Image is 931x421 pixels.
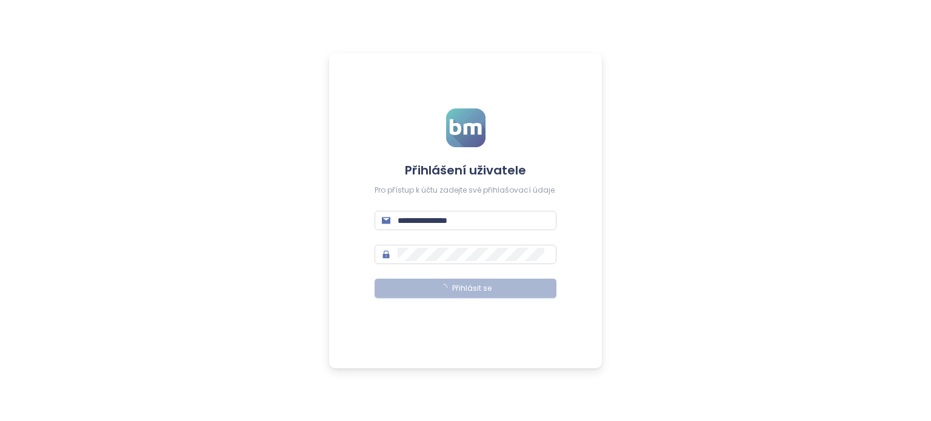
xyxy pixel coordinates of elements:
[446,108,486,147] img: logo
[375,185,556,196] div: Pro přístup k účtu zadejte své přihlašovací údaje.
[382,250,390,259] span: lock
[452,283,492,294] span: Přihlásit se
[382,216,390,225] span: mail
[375,162,556,179] h4: Přihlášení uživatele
[439,283,447,291] span: loading
[375,279,556,298] button: Přihlásit se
